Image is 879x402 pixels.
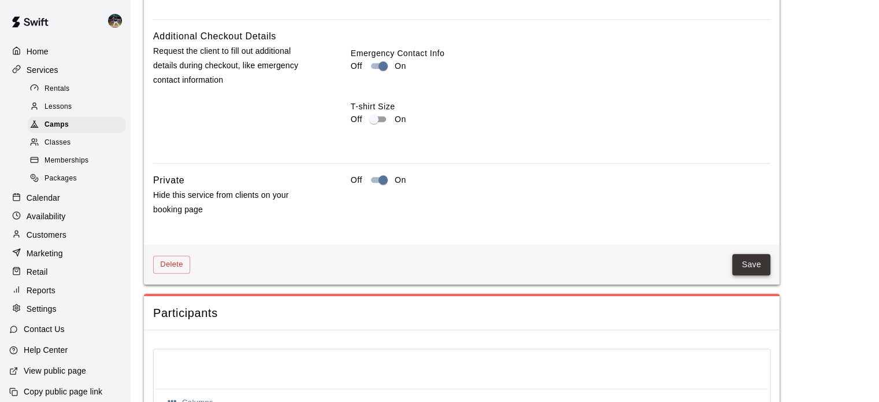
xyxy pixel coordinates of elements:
span: Packages [44,173,77,185]
a: Settings [9,300,121,318]
a: Retail [9,263,121,281]
button: Save [732,254,770,275]
a: Lessons [28,98,130,116]
div: Lessons [28,99,125,115]
p: Off [351,113,362,126]
label: T-shirt Size [351,101,770,112]
a: Marketing [9,245,121,262]
a: Customers [9,226,121,244]
span: Memberships [44,155,88,167]
div: Camps [28,117,125,133]
p: Request the client to fill out additional details during checkout, like emergency contact informa... [153,44,314,88]
a: Packages [28,170,130,188]
p: Hide this service from clients on your booking page [153,188,314,217]
p: Reports [27,285,55,296]
span: Lessons [44,101,72,113]
p: Calendar [27,192,60,204]
div: Classes [28,135,125,151]
p: Home [27,46,49,57]
p: Services [27,64,58,76]
p: On [395,174,406,186]
p: Off [351,60,362,72]
p: Contact Us [24,323,65,335]
span: Camps [44,119,69,131]
p: Retail [27,266,48,278]
a: Classes [28,134,130,152]
span: Rentals [44,83,70,95]
p: Settings [27,303,57,315]
a: Memberships [28,152,130,170]
div: Nolan Gilbert [106,9,130,32]
button: Delete [153,256,190,274]
p: Customers [27,229,66,241]
p: Copy public page link [24,386,102,397]
div: Rentals [28,81,125,97]
div: Packages [28,171,125,187]
a: Services [9,61,121,79]
h6: Additional Checkout Details [153,29,276,44]
p: On [395,60,406,72]
p: Off [351,174,362,186]
p: Help Center [24,344,68,356]
a: Home [9,43,121,60]
span: Participants [153,305,770,321]
p: View public page [24,365,86,377]
span: Classes [44,137,71,149]
h6: Private [153,173,184,188]
p: Marketing [27,248,63,259]
img: Nolan Gilbert [108,14,122,28]
a: Camps [28,116,130,134]
p: Availability [27,211,66,222]
label: Emergency Contact Info [351,47,770,59]
p: On [395,113,406,126]
a: Rentals [28,80,130,98]
a: Availability [9,208,121,225]
div: Memberships [28,153,125,169]
a: Reports [9,282,121,299]
a: Calendar [9,189,121,206]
